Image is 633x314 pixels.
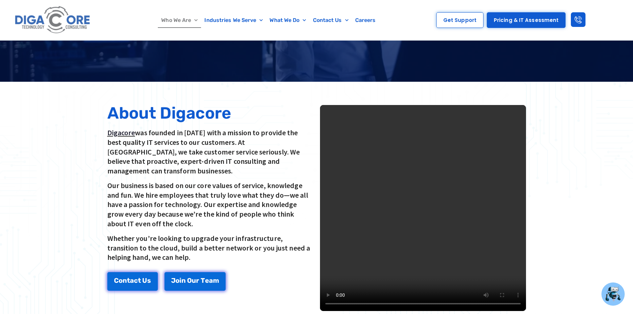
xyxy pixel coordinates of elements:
span: a [209,277,213,284]
span: i [179,277,181,284]
span: Pricing & IT Assessment [494,18,559,23]
span: T [201,277,205,284]
span: J [171,277,175,284]
span: n [123,277,127,284]
p: Our business is based on our core values of service, knowledge and fun. We hire employees that tr... [107,181,313,228]
a: Digacore [107,128,135,137]
span: t [138,277,141,284]
p: was founded in [DATE] with a mission to provide the best quality IT services to our customers. At... [107,128,313,175]
a: Careers [352,13,379,28]
span: Get Support [443,18,476,23]
p: Whether you’re looking to upgrade your infrastructure, transition to the cloud, build a better ne... [107,234,313,262]
span: a [130,277,134,284]
span: C [114,277,119,284]
span: n [181,277,186,284]
a: Contact Us [310,13,352,28]
span: m [213,277,219,284]
a: Join Our Team [164,272,226,291]
nav: Menu [125,13,413,28]
a: Pricing & IT Assessment [487,12,566,28]
span: u [192,277,196,284]
span: o [175,277,179,284]
span: o [119,277,123,284]
a: Get Support [436,12,483,28]
a: Who We Are [158,13,201,28]
span: O [187,277,192,284]
a: What We Do [266,13,309,28]
a: Contact Us [107,272,158,291]
span: r [196,277,199,284]
h2: About Digacore [107,105,313,121]
img: Digacore logo 1 [13,3,93,37]
span: s [147,277,151,284]
span: t [127,277,130,284]
a: Industries We Serve [201,13,266,28]
span: U [142,277,147,284]
span: c [134,277,138,284]
span: e [205,277,209,284]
